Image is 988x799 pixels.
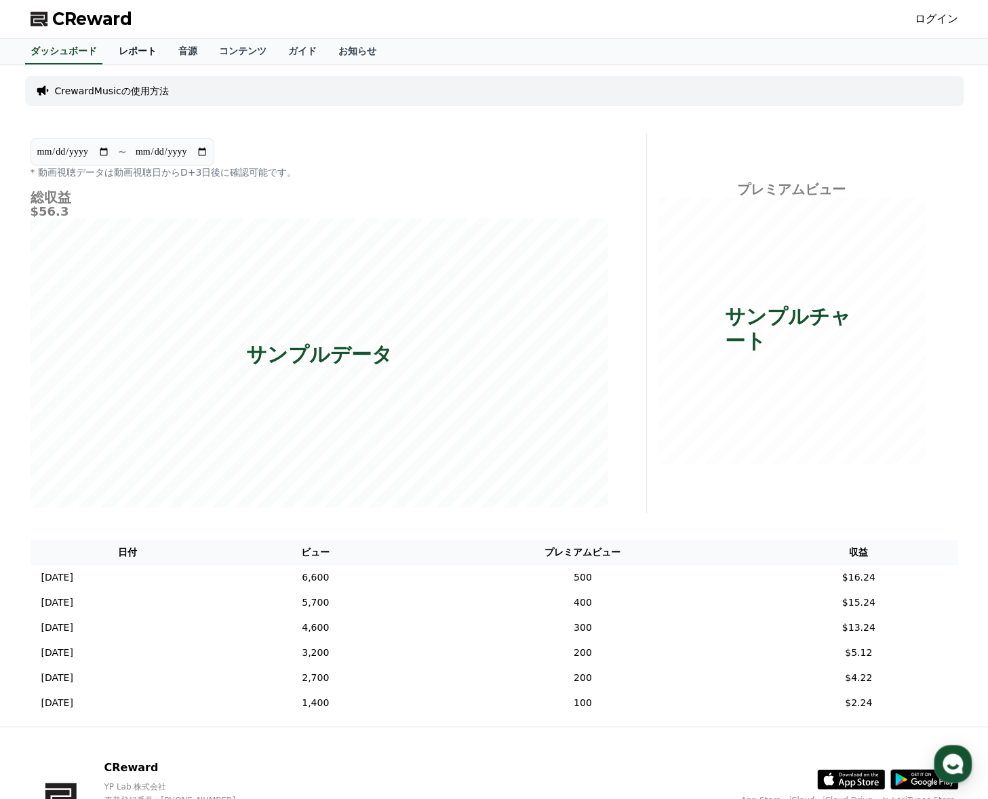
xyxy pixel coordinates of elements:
[224,565,406,590] td: 6,600
[224,665,406,690] td: 2,700
[759,590,958,615] td: $15.24
[41,696,73,710] p: [DATE]
[52,8,132,30] span: CReward
[224,590,406,615] td: 5,700
[277,39,328,64] a: ガイド
[113,451,153,462] span: Messages
[406,590,759,615] td: 400
[246,342,393,366] p: サンプルデータ
[31,8,132,30] a: CReward
[31,540,225,565] th: 日付
[104,781,300,792] p: YP Lab 株式会社
[104,760,300,776] p: CReward
[41,646,73,660] p: [DATE]
[4,430,90,464] a: Home
[118,144,127,160] p: ~
[224,640,406,665] td: 3,200
[759,665,958,690] td: $4.22
[31,205,608,218] h5: $56.3
[724,304,858,353] p: サンプルチャート
[224,615,406,640] td: 4,600
[41,621,73,635] p: [DATE]
[224,690,406,716] td: 1,400
[55,84,169,98] a: CrewardMusicの使用方法
[759,640,958,665] td: $5.12
[406,690,759,716] td: 100
[328,39,387,64] a: お知らせ
[175,430,260,464] a: Settings
[759,540,958,565] th: 収益
[41,596,73,610] p: [DATE]
[915,11,958,27] a: ログイン
[35,450,58,461] span: Home
[406,565,759,590] td: 500
[406,665,759,690] td: 200
[25,39,102,64] a: ダッシュボード
[108,39,167,64] a: レポート
[406,640,759,665] td: 200
[201,450,234,461] span: Settings
[90,430,175,464] a: Messages
[406,615,759,640] td: 300
[31,165,608,179] p: * 動画視聴データは動画視聴日からD+3日後に確認可能です。
[31,190,608,205] h4: 総収益
[167,39,208,64] a: 音源
[41,570,73,585] p: [DATE]
[224,540,406,565] th: ビュー
[759,690,958,716] td: $2.24
[658,182,926,197] h4: プレミアムビュー
[759,565,958,590] td: $16.24
[208,39,277,64] a: コンテンツ
[759,615,958,640] td: $13.24
[406,540,759,565] th: プレミアムビュー
[41,671,73,685] p: [DATE]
